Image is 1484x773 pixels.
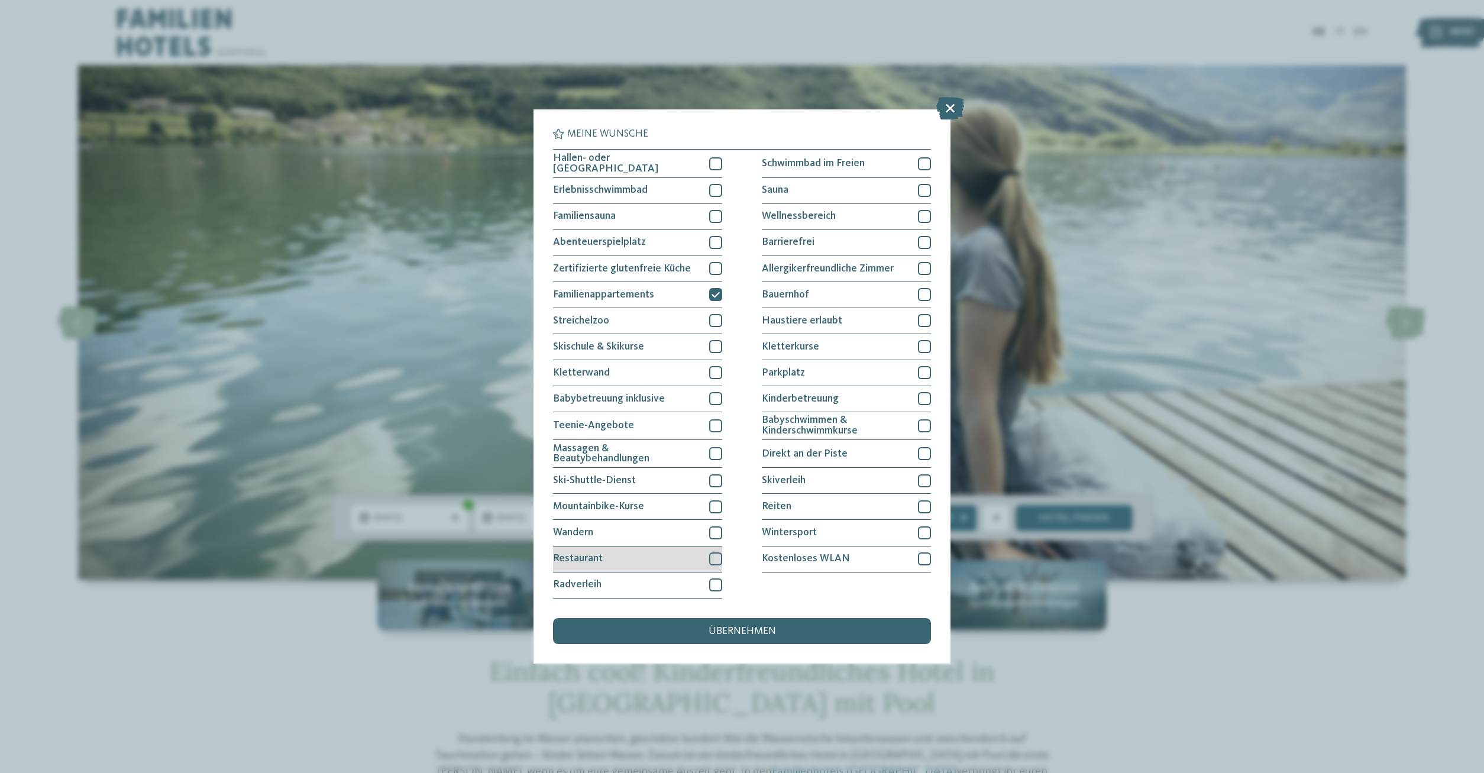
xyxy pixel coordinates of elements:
span: Erlebnisschwimmbad [553,185,648,196]
span: Meine Wünsche [567,129,648,140]
span: Kinderbetreuung [762,394,839,405]
span: Wellnessbereich [762,211,836,222]
span: Zertifizierte glutenfreie Küche [553,264,691,274]
span: Bauernhof [762,290,809,300]
span: Kletterwand [553,368,610,379]
span: Allergikerfreundliche Zimmer [762,264,894,274]
span: Ski-Shuttle-Dienst [553,476,636,486]
span: Mountainbike-Kurse [553,502,644,512]
span: Barrierefrei [762,237,814,248]
span: Abenteuerspielplatz [553,237,646,248]
span: Kostenloses WLAN [762,554,850,564]
span: Massagen & Beautybehandlungen [553,444,700,464]
span: Wintersport [762,528,817,538]
span: Direkt an der Piste [762,449,848,460]
span: Streichelzoo [553,316,609,326]
span: Familienappartements [553,290,654,300]
span: Restaurant [553,554,603,564]
span: Wandern [553,528,593,538]
span: Radverleih [553,580,602,590]
span: Sauna [762,185,788,196]
span: Teenie-Angebote [553,421,634,431]
span: übernehmen [709,626,776,637]
span: Babybetreuung inklusive [553,394,665,405]
span: Reiten [762,502,791,512]
span: Skischule & Skikurse [553,342,644,352]
span: Skiverleih [762,476,806,486]
span: Hallen- oder [GEOGRAPHIC_DATA] [553,153,700,174]
span: Kletterkurse [762,342,819,352]
span: Parkplatz [762,368,805,379]
span: Babyschwimmen & Kinderschwimmkurse [762,415,908,436]
span: Haustiere erlaubt [762,316,842,326]
span: Schwimmbad im Freien [762,159,865,169]
span: Familiensauna [553,211,616,222]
